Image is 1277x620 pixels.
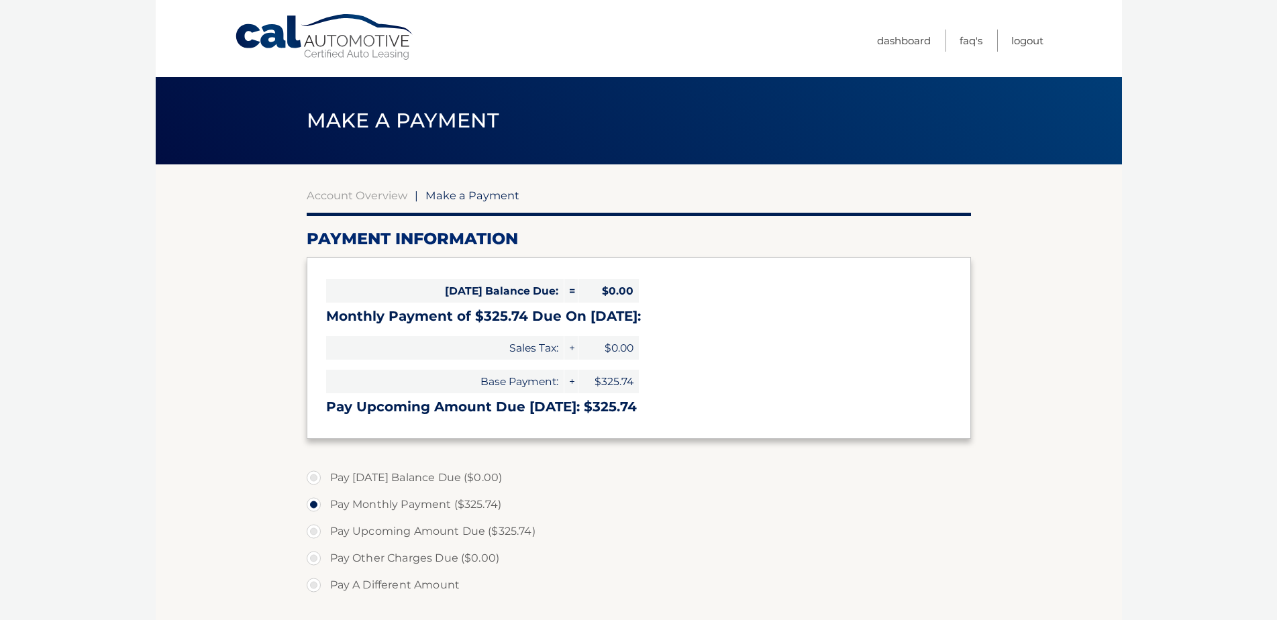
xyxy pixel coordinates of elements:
[578,336,639,360] span: $0.00
[425,189,519,202] span: Make a Payment
[307,491,971,518] label: Pay Monthly Payment ($325.74)
[234,13,415,61] a: Cal Automotive
[326,399,952,415] h3: Pay Upcoming Amount Due [DATE]: $325.74
[564,336,578,360] span: +
[307,518,971,545] label: Pay Upcoming Amount Due ($325.74)
[960,30,982,52] a: FAQ's
[578,370,639,393] span: $325.74
[307,545,971,572] label: Pay Other Charges Due ($0.00)
[326,279,564,303] span: [DATE] Balance Due:
[326,308,952,325] h3: Monthly Payment of $325.74 Due On [DATE]:
[326,336,564,360] span: Sales Tax:
[415,189,418,202] span: |
[564,279,578,303] span: =
[307,464,971,491] label: Pay [DATE] Balance Due ($0.00)
[877,30,931,52] a: Dashboard
[307,572,971,599] label: Pay A Different Amount
[326,370,564,393] span: Base Payment:
[307,229,971,249] h2: Payment Information
[564,370,578,393] span: +
[307,108,499,133] span: Make a Payment
[1011,30,1043,52] a: Logout
[307,189,407,202] a: Account Overview
[578,279,639,303] span: $0.00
